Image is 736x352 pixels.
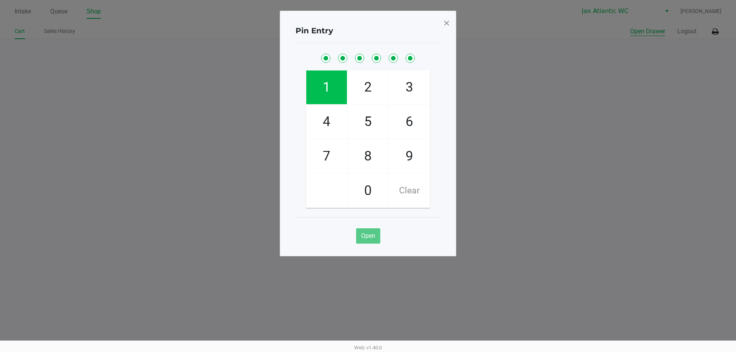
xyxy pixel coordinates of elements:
span: 9 [389,139,430,173]
span: Clear [389,174,430,208]
span: 4 [306,105,347,139]
span: 7 [306,139,347,173]
span: 1 [306,70,347,104]
span: 6 [389,105,430,139]
h4: Pin Entry [296,25,333,36]
span: 3 [389,70,430,104]
span: 0 [348,174,388,208]
span: 8 [348,139,388,173]
span: 5 [348,105,388,139]
span: 2 [348,70,388,104]
span: Web: v1.40.0 [354,345,382,350]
